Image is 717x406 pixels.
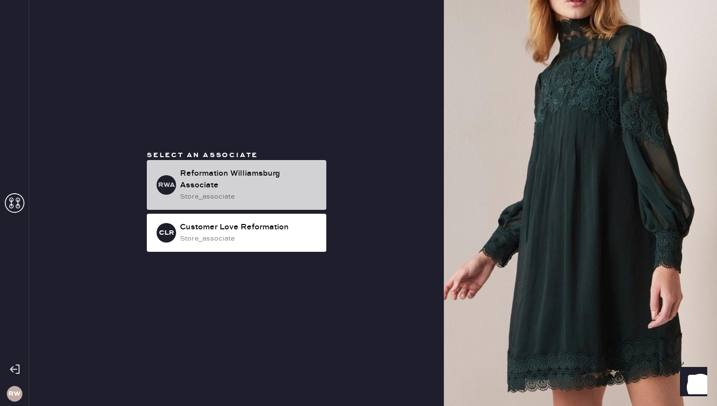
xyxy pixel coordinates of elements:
[180,222,319,233] div: Customer Love Reformation
[147,151,258,160] span: Select an associate
[159,229,174,236] h3: CLR
[671,362,713,404] iframe: Front Chat
[180,168,319,191] div: Reformation Williamsburg Associate
[180,233,319,244] div: store_associate
[180,191,319,202] div: store_associate
[8,390,20,397] h3: RW
[158,182,175,188] h3: RWA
